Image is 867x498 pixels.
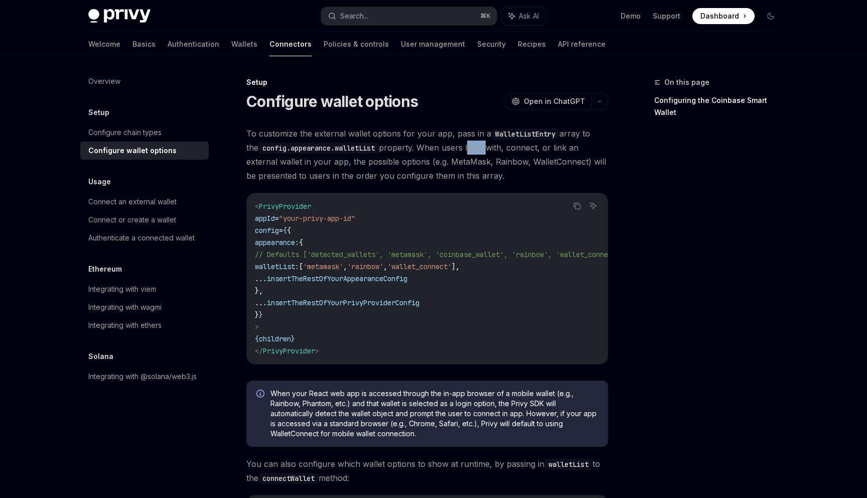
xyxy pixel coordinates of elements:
span: } [291,334,295,343]
span: , [383,262,387,271]
h5: Ethereum [88,263,122,275]
div: Authenticate a connected wallet [88,232,195,244]
span: < [255,202,259,211]
span: insertTheRestOfYourPrivyProviderConfig [267,298,419,307]
span: PrivyProvider [259,202,311,211]
button: Ask AI [587,199,600,212]
a: Integrating with wagmi [80,298,209,316]
div: Setup [246,77,608,87]
code: WalletListEntry [491,129,559,140]
code: config.appearance.walletList [258,143,379,154]
a: Overview [80,72,209,90]
code: connectWallet [258,473,319,484]
span: appearance: [255,238,299,247]
div: Integrating with viem [88,283,156,295]
span: > [315,346,319,355]
span: [ [299,262,303,271]
a: Connect or create a wallet [80,211,209,229]
div: Search... [340,10,368,22]
button: Toggle dark mode [763,8,779,24]
a: Recipes [518,32,546,56]
span: children [259,334,291,343]
button: Ask AI [502,7,546,25]
a: Wallets [231,32,257,56]
span: // Defaults ['detected_wallets', 'metamask', 'coinbase_wallet', 'rainbow', 'wallet_connect'] [255,250,624,259]
span: = [275,214,279,223]
a: Security [477,32,506,56]
span: walletList: [255,262,299,271]
span: 'wallet_connect' [387,262,452,271]
span: ... [255,298,267,307]
a: Configuring the Coinbase Smart Wallet [654,92,787,120]
div: Configure chain types [88,127,162,139]
a: Basics [132,32,156,56]
span: 'metamask' [303,262,343,271]
span: When your React web app is accessed through the in-app browser of a mobile wallet (e.g., Rainbow,... [270,389,598,439]
h5: Usage [88,176,111,188]
button: Open in ChatGPT [505,93,591,110]
h5: Solana [88,350,113,362]
div: Connect an external wallet [88,196,177,208]
span: } [259,310,263,319]
a: Configure wallet options [80,142,209,160]
button: Copy the contents from the code block [570,199,584,212]
span: To customize the external wallet options for your app, pass in a array to the property. When user... [246,127,608,183]
a: Connect an external wallet [80,193,209,211]
a: Demo [621,11,641,21]
img: dark logo [88,9,151,23]
a: Configure chain types [80,123,209,142]
div: Integrating with wagmi [88,301,162,313]
code: walletList [544,459,593,470]
a: Integrating with @solana/web3.js [80,367,209,386]
span: > [255,322,259,331]
span: ... [255,274,267,283]
span: }, [255,286,263,295]
span: } [255,310,259,319]
a: Authentication [168,32,219,56]
a: Welcome [88,32,120,56]
span: appId [255,214,275,223]
span: { [299,238,303,247]
span: ], [452,262,460,271]
span: 'rainbow' [347,262,383,271]
svg: Info [256,390,266,400]
span: { [287,226,291,235]
div: Overview [88,75,120,87]
button: Search...⌘K [321,7,497,25]
a: Support [653,11,680,21]
div: Configure wallet options [88,145,177,157]
span: ⌘ K [480,12,491,20]
span: Dashboard [700,11,739,21]
a: Integrating with ethers [80,316,209,334]
div: Integrating with @solana/web3.js [88,370,197,383]
a: Policies & controls [324,32,389,56]
span: , [343,262,347,271]
a: Connectors [269,32,312,56]
span: insertTheRestOfYourAppearanceConfig [267,274,407,283]
span: config [255,226,279,235]
h5: Setup [88,106,109,118]
a: API reference [558,32,606,56]
span: </ [255,346,263,355]
span: "your-privy-app-id" [279,214,355,223]
h1: Configure wallet options [246,92,418,110]
a: Dashboard [692,8,755,24]
span: Ask AI [519,11,539,21]
span: PrivyProvider [263,346,315,355]
span: = [279,226,283,235]
a: Integrating with viem [80,280,209,298]
a: User management [401,32,465,56]
span: { [283,226,287,235]
span: On this page [664,76,709,88]
span: You can also configure which wallet options to show at runtime, by passing in to the method: [246,457,608,485]
a: Authenticate a connected wallet [80,229,209,247]
span: Open in ChatGPT [524,96,585,106]
span: { [255,334,259,343]
div: Connect or create a wallet [88,214,176,226]
div: Integrating with ethers [88,319,162,331]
